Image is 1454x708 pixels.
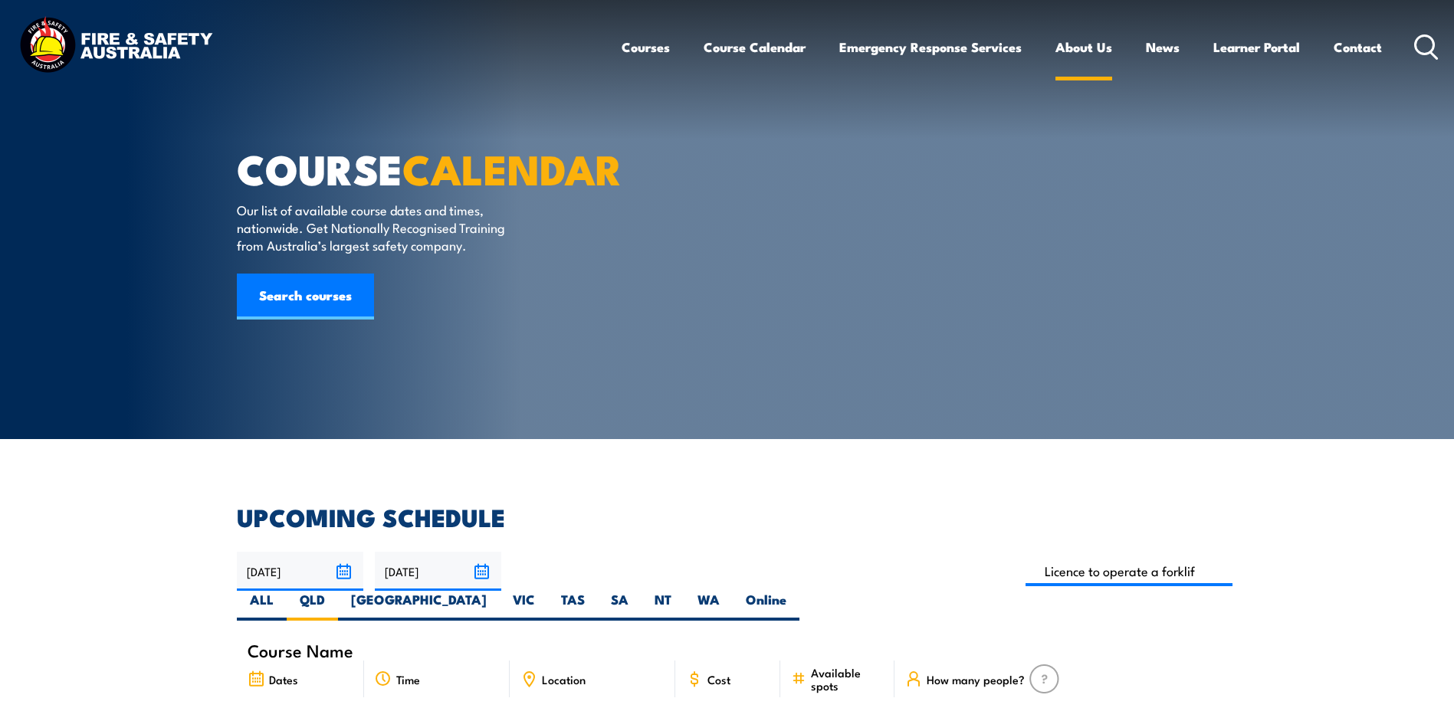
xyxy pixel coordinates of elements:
[542,673,586,686] span: Location
[237,506,1218,527] h2: UPCOMING SCHEDULE
[1055,27,1112,67] a: About Us
[548,591,598,621] label: TAS
[733,591,799,621] label: Online
[375,552,501,591] input: To date
[707,673,730,686] span: Cost
[927,673,1025,686] span: How many people?
[338,591,500,621] label: [GEOGRAPHIC_DATA]
[1334,27,1382,67] a: Contact
[704,27,806,67] a: Course Calendar
[237,274,374,320] a: Search courses
[287,591,338,621] label: QLD
[237,552,363,591] input: From date
[402,136,622,199] strong: CALENDAR
[396,673,420,686] span: Time
[1213,27,1300,67] a: Learner Portal
[269,673,298,686] span: Dates
[248,644,353,657] span: Course Name
[598,591,642,621] label: SA
[500,591,548,621] label: VIC
[237,201,517,254] p: Our list of available course dates and times, nationwide. Get Nationally Recognised Training from...
[1026,556,1233,586] input: Search Course
[237,150,615,186] h1: COURSE
[1146,27,1180,67] a: News
[839,27,1022,67] a: Emergency Response Services
[622,27,670,67] a: Courses
[642,591,684,621] label: NT
[811,666,884,692] span: Available spots
[237,591,287,621] label: ALL
[684,591,733,621] label: WA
